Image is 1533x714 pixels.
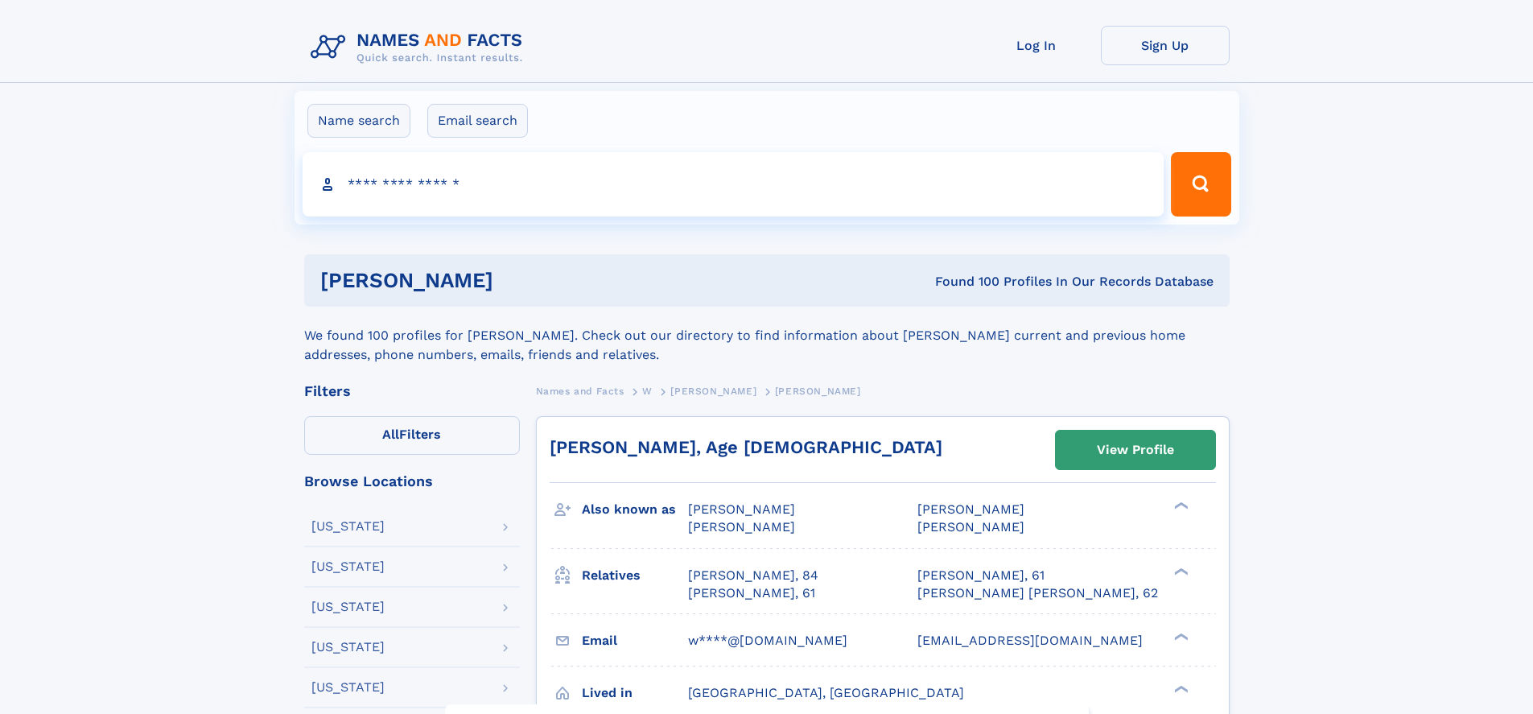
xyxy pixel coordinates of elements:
a: [PERSON_NAME], 61 [688,584,815,602]
div: ❯ [1170,683,1189,694]
label: Email search [427,104,528,138]
img: Logo Names and Facts [304,26,536,69]
div: Filters [304,384,520,398]
a: W [642,381,653,401]
div: We found 100 profiles for [PERSON_NAME]. Check out our directory to find information about [PERSO... [304,307,1230,365]
h1: [PERSON_NAME] [320,270,715,291]
div: ❯ [1170,501,1189,511]
div: Found 100 Profiles In Our Records Database [714,273,1214,291]
span: [PERSON_NAME] [688,519,795,534]
div: [US_STATE] [311,641,385,654]
span: [PERSON_NAME] [688,501,795,517]
div: [US_STATE] [311,560,385,573]
span: All [382,427,399,442]
a: [PERSON_NAME], Age [DEMOGRAPHIC_DATA] [550,437,942,457]
a: Sign Up [1101,26,1230,65]
span: [PERSON_NAME] [917,519,1024,534]
h3: Email [582,627,688,654]
div: [US_STATE] [311,520,385,533]
h3: Relatives [582,562,688,589]
div: Browse Locations [304,474,520,489]
a: [PERSON_NAME] [PERSON_NAME], 62 [917,584,1158,602]
a: [PERSON_NAME] [670,381,756,401]
div: View Profile [1097,431,1174,468]
a: Names and Facts [536,381,624,401]
label: Filters [304,416,520,455]
h3: Lived in [582,679,688,707]
input: search input [303,152,1164,217]
label: Name search [307,104,410,138]
div: ❯ [1170,566,1189,576]
span: [PERSON_NAME] [670,386,756,397]
div: [US_STATE] [311,681,385,694]
div: [US_STATE] [311,601,385,613]
span: [PERSON_NAME] [775,386,861,397]
a: Log In [972,26,1101,65]
span: [GEOGRAPHIC_DATA], [GEOGRAPHIC_DATA] [688,685,964,700]
span: [EMAIL_ADDRESS][DOMAIN_NAME] [917,633,1143,648]
span: W [642,386,653,397]
span: [PERSON_NAME] [917,501,1024,517]
button: Search Button [1171,152,1230,217]
a: [PERSON_NAME], 61 [917,567,1045,584]
a: [PERSON_NAME], 84 [688,567,818,584]
h3: Also known as [582,496,688,523]
div: ❯ [1170,631,1189,642]
a: View Profile [1056,431,1215,469]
